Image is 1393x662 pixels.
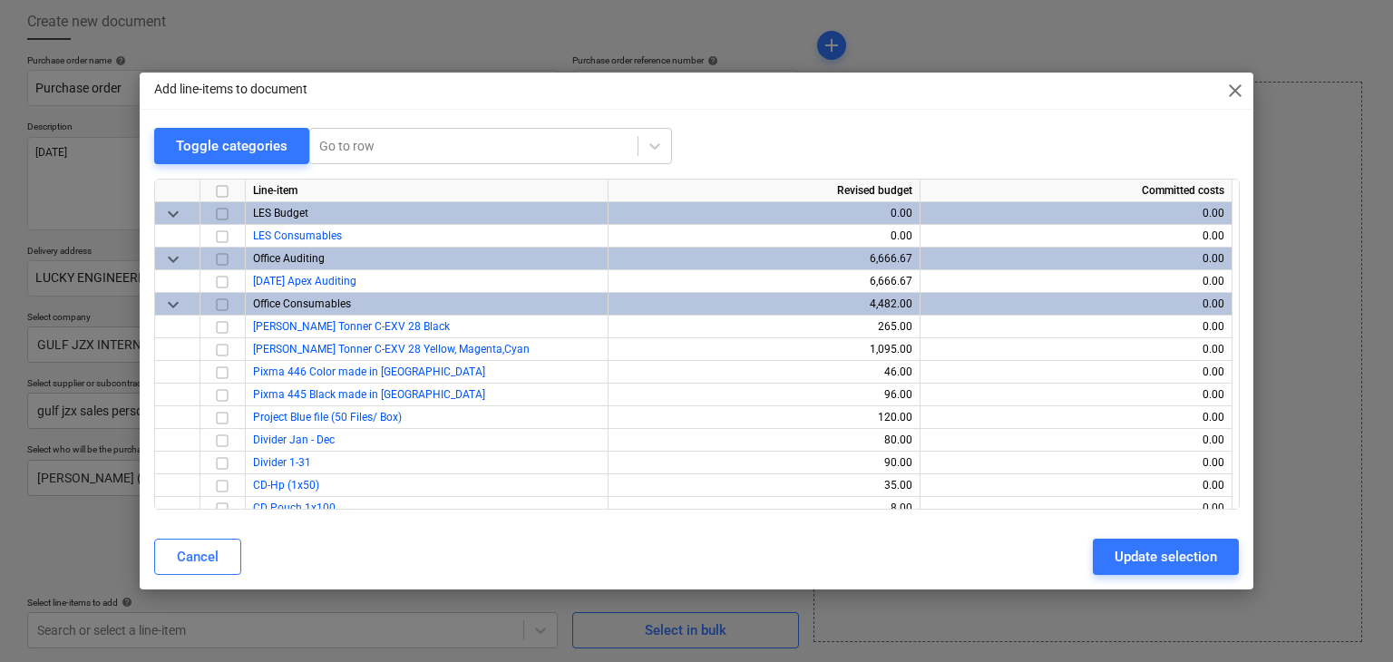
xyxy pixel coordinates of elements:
[616,316,912,338] div: 265.00
[928,384,1224,406] div: 0.00
[609,180,921,202] div: Revised budget
[1302,575,1393,662] iframe: Chat Widget
[928,225,1224,248] div: 0.00
[616,384,912,406] div: 96.00
[177,545,219,569] div: Cancel
[253,320,450,333] span: Cannon Tonner C-EXV 28 Black
[253,252,325,265] span: Office Auditing
[253,388,485,401] span: Pixma 445 Black made in japan
[253,456,311,469] a: Divider 1-31
[253,343,530,355] a: [PERSON_NAME] Tonner C-EXV 28 Yellow, Magenta,Cyan
[253,365,485,378] span: Pixma 446 Color made in Japan
[616,361,912,384] div: 46.00
[616,497,912,520] div: 8.00
[928,429,1224,452] div: 0.00
[928,316,1224,338] div: 0.00
[616,429,912,452] div: 80.00
[928,338,1224,361] div: 0.00
[253,365,485,378] a: Pixma 446 Color made in [GEOGRAPHIC_DATA]
[928,452,1224,474] div: 0.00
[616,270,912,293] div: 6,666.67
[616,338,912,361] div: 1,095.00
[246,180,609,202] div: Line-item
[616,202,912,225] div: 0.00
[253,207,308,219] span: LES Budget
[1093,539,1239,575] button: Update selection
[928,406,1224,429] div: 0.00
[1115,545,1217,569] div: Update selection
[253,388,485,401] a: Pixma 445 Black made in [GEOGRAPHIC_DATA]
[162,294,184,316] span: keyboard_arrow_down
[928,202,1224,225] div: 0.00
[176,134,287,158] div: Toggle categories
[253,433,335,446] a: Divider Jan - Dec
[616,452,912,474] div: 90.00
[616,293,912,316] div: 4,482.00
[616,225,912,248] div: 0.00
[154,539,241,575] button: Cancel
[253,479,319,492] a: CD-Hp (1x50)
[154,80,307,99] p: Add line-items to document
[253,320,450,333] a: [PERSON_NAME] Tonner C-EXV 28 Black
[154,128,309,164] button: Toggle categories
[253,229,342,242] a: LES Consumables
[928,293,1224,316] div: 0.00
[928,497,1224,520] div: 0.00
[928,248,1224,270] div: 0.00
[253,297,351,310] span: Office Consumables
[928,361,1224,384] div: 0.00
[1224,80,1246,102] span: close
[928,270,1224,293] div: 0.00
[253,411,402,423] a: Project Blue file (50 Files/ Box)
[162,248,184,270] span: keyboard_arrow_down
[616,474,912,497] div: 35.00
[928,474,1224,497] div: 0.00
[616,248,912,270] div: 6,666.67
[253,343,530,355] span: Cannon Tonner C-EXV 28 Yellow, Magenta,Cyan
[921,180,1232,202] div: Committed costs
[616,406,912,429] div: 120.00
[162,203,184,225] span: keyboard_arrow_down
[253,275,356,287] a: [DATE] Apex Auditing
[253,275,356,287] span: July-15, 2024 Apex Auditing
[253,501,336,514] a: CD Pouch 1x100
